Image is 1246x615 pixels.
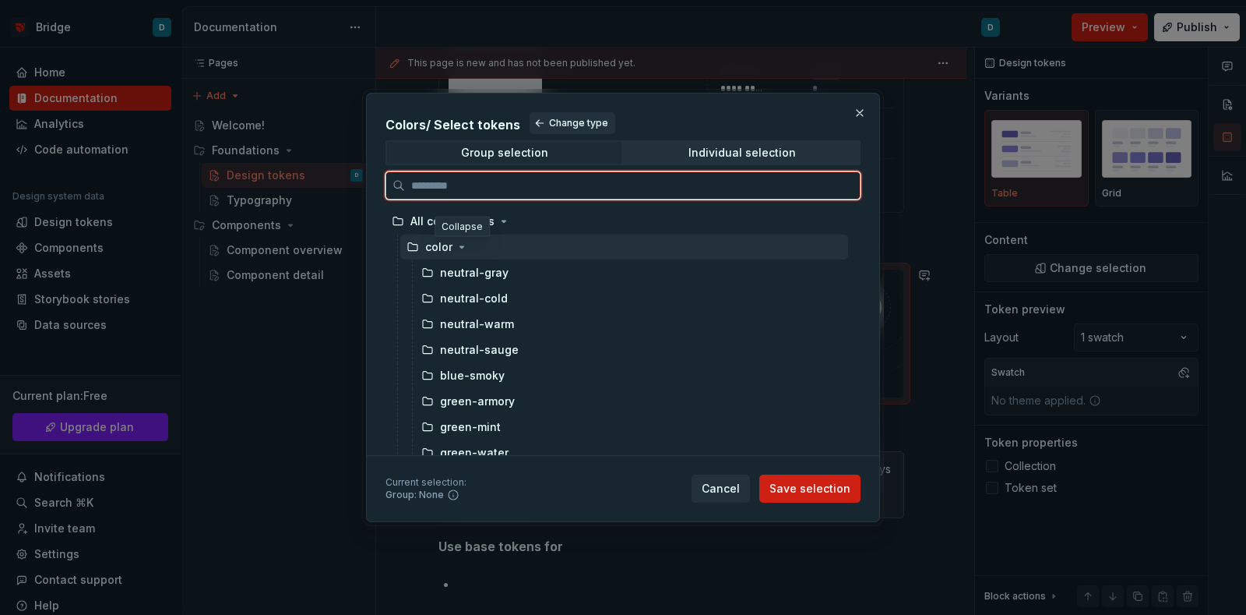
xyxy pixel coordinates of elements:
[440,342,519,358] div: neutral-sauge
[759,475,861,503] button: Save selection
[530,112,615,134] button: Change type
[425,239,452,255] div: color
[440,394,515,409] div: green-armory
[769,481,850,497] span: Save selection
[692,475,750,503] button: Cancel
[440,291,508,306] div: neutral-cold
[440,419,501,435] div: green-mint
[385,489,444,501] div: Group: None
[702,481,740,497] span: Cancel
[688,147,796,159] div: Individual selection
[549,117,608,129] span: Change type
[385,476,466,489] div: Current selection :
[461,147,548,159] div: Group selection
[440,265,509,281] div: neutral-gray
[440,368,505,383] div: blue-smoky
[440,316,514,332] div: neutral-warm
[440,445,509,461] div: green-water
[410,214,495,229] div: All color tokens
[435,217,490,237] div: Collapse
[385,112,861,134] h2: Colors / Select tokens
